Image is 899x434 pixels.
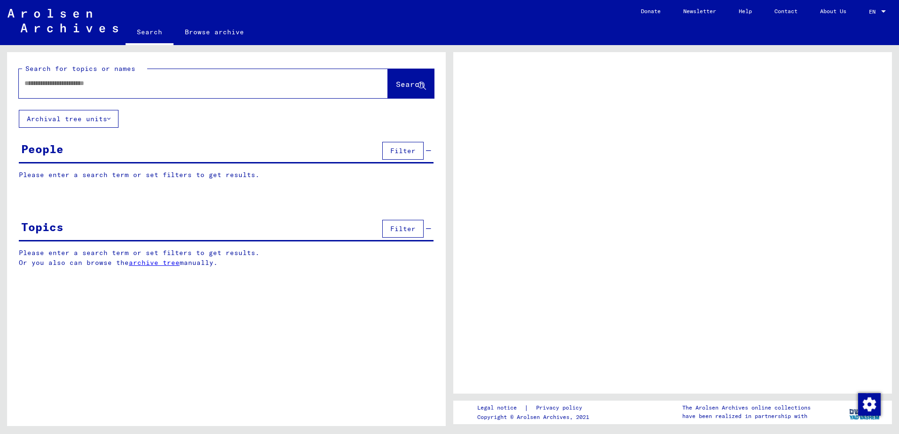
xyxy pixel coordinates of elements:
p: The Arolsen Archives online collections [682,403,811,412]
img: Arolsen_neg.svg [8,9,118,32]
p: have been realized in partnership with [682,412,811,420]
div: People [21,140,63,157]
div: Topics [21,218,63,235]
a: archive tree [129,258,180,267]
button: Filter [382,142,424,160]
button: Search [388,69,434,98]
mat-label: Search for topics or names [25,64,135,73]
img: Change consent [858,393,881,416]
p: Copyright © Arolsen Archives, 2021 [477,413,593,421]
a: Privacy policy [528,403,593,413]
button: Archival tree units [19,110,118,128]
a: Legal notice [477,403,524,413]
span: Filter [390,225,416,233]
button: Filter [382,220,424,238]
span: Search [396,79,424,89]
p: Please enter a search term or set filters to get results. [19,170,434,180]
p: Please enter a search term or set filters to get results. Or you also can browse the manually. [19,248,434,268]
img: yv_logo.png [847,400,883,424]
a: Browse archive [173,21,255,43]
span: EN [869,8,879,15]
span: Filter [390,147,416,155]
a: Search [126,21,173,45]
div: | [477,403,593,413]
